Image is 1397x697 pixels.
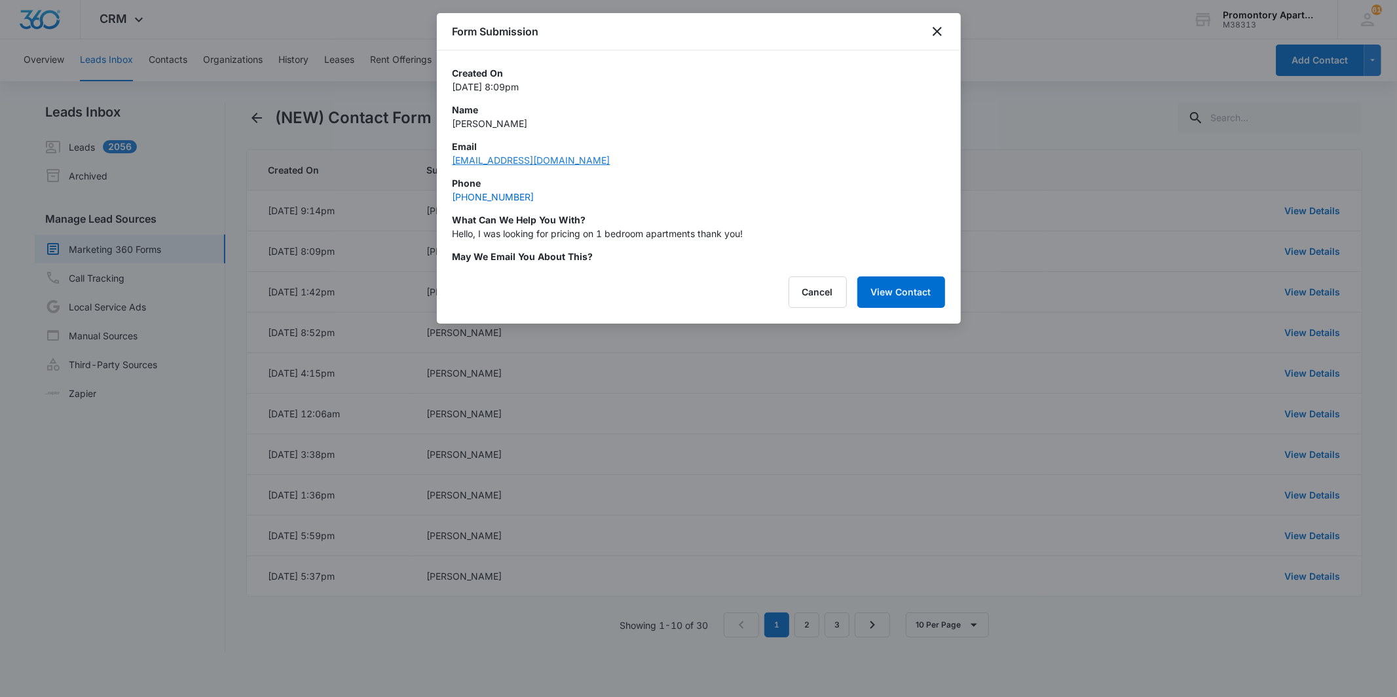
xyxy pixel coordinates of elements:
[453,80,945,94] p: [DATE] 8:09pm
[453,227,945,240] p: Hello, I was looking for pricing on 1 bedroom apartments thank you!
[453,155,610,166] a: [EMAIL_ADDRESS][DOMAIN_NAME]
[453,191,534,202] a: [PHONE_NUMBER]
[857,276,945,308] button: View Contact
[453,117,945,130] p: [PERSON_NAME]
[453,213,945,227] p: What can we help you with?
[789,276,847,308] button: Cancel
[453,250,945,263] p: May we email you about this?
[453,66,945,80] p: Created On
[453,140,945,153] p: Email
[929,24,945,39] button: close
[453,24,539,39] h1: Form Submission
[453,103,945,117] p: Name
[453,176,945,190] p: Phone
